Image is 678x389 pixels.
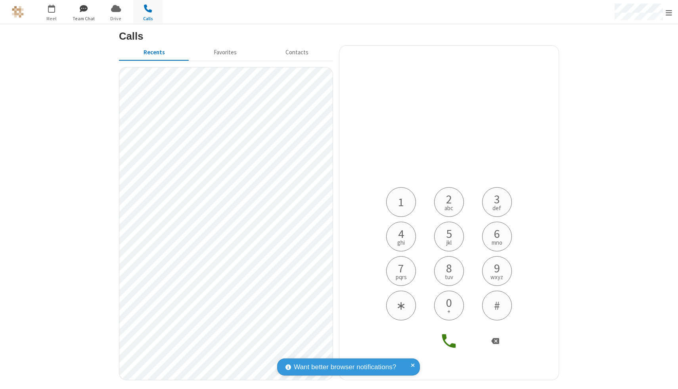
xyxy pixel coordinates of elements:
h3: Calls [119,31,559,42]
span: 6 [494,228,500,240]
button: 3def [482,187,512,217]
h4: Phone number [380,161,519,187]
span: Team Chat [69,15,99,22]
span: 9 [494,262,500,274]
span: 3 [494,193,500,205]
span: ghi [397,240,405,245]
button: 6mno [482,222,512,251]
button: 2abc [434,187,464,217]
button: 4ghi [386,222,416,251]
span: 7 [398,262,404,274]
span: 5 [446,228,452,240]
span: wxyz [490,274,503,280]
button: 5jkl [434,222,464,251]
span: 1 [398,196,404,208]
span: 8 [446,262,452,274]
button: # [482,291,512,320]
span: Drive [101,15,131,22]
button: 7pqrs [386,256,416,286]
button: 8tuv [434,256,464,286]
span: 4 [398,228,404,240]
span: 0 [446,297,452,309]
span: Want better browser notifications? [294,362,396,372]
span: abc [444,205,453,211]
span: mno [492,240,502,245]
span: # [494,299,500,311]
iframe: Chat [658,368,672,383]
button: Contacts [261,45,333,60]
span: def [492,205,501,211]
button: Favorites [189,45,261,60]
span: Calls [133,15,163,22]
span: 2 [446,193,452,205]
span: + [447,309,450,314]
button: Recents [119,45,189,60]
span: jkl [446,240,452,245]
span: tuv [445,274,453,280]
button: 9wxyz [482,256,512,286]
span: Meet [37,15,67,22]
span: pqrs [396,274,407,280]
span: ∗ [396,299,406,311]
button: 1 [386,187,416,217]
img: iotum.​ucaas.​tech [12,6,24,18]
button: 0+ [434,291,464,320]
button: ∗ [386,291,416,320]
